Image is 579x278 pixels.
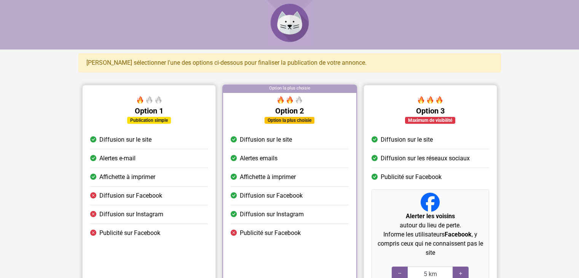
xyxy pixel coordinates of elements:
[99,191,162,200] span: Diffusion sur Facebook
[99,173,155,182] span: Affichette à imprimer
[240,228,301,238] span: Publicité sur Facebook
[405,212,455,220] strong: Alerter les voisins
[444,231,471,238] strong: Facebook
[240,191,303,200] span: Diffusion sur Facebook
[240,210,304,219] span: Diffusion sur Instagram
[375,212,485,230] p: autour du lieu de perte.
[380,135,432,144] span: Diffusion sur le site
[240,173,296,182] span: Affichette à imprimer
[231,106,348,115] h5: Option 2
[240,154,278,163] span: Alertes emails
[99,210,163,219] span: Diffusion sur Instagram
[78,53,501,72] div: [PERSON_NAME] sélectionner l'une des options ci-dessous pour finaliser la publication de votre an...
[380,154,469,163] span: Diffusion sur les réseaux sociaux
[371,106,489,115] h5: Option 3
[99,228,160,238] span: Publicité sur Facebook
[127,117,171,124] div: Publication simple
[99,135,152,144] span: Diffusion sur le site
[240,135,292,144] span: Diffusion sur le site
[223,85,356,93] div: Option la plus choisie
[421,193,440,212] img: Facebook
[90,106,208,115] h5: Option 1
[405,117,455,124] div: Maximum de visibilité
[380,173,441,182] span: Publicité sur Facebook
[265,117,314,124] div: Option la plus choisie
[375,230,485,257] p: Informe les utilisateurs , y compris ceux qui ne connaissent pas le site
[99,154,136,163] span: Alertes e-mail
